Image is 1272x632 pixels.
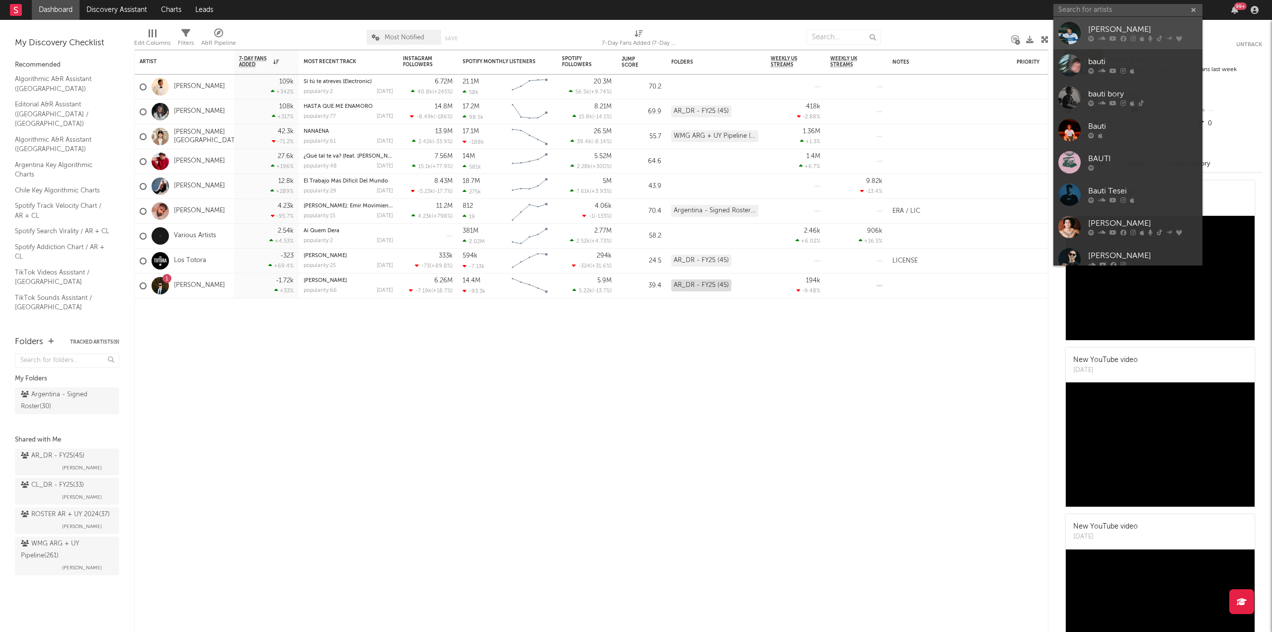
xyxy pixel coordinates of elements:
[15,160,109,180] a: Argentina Key Algorithmic Charts
[1088,153,1197,165] div: BAUTI
[507,224,552,249] svg: Chart title
[572,287,612,294] div: ( )
[304,89,333,94] div: popularity: 2
[15,185,109,196] a: Chile Key Algorithmic Charts
[15,507,119,534] a: ROSTER AR + UY 2024(37)[PERSON_NAME]
[416,114,434,120] span: -8.49k
[800,138,820,145] div: +1.3 %
[622,280,661,292] div: 39.4
[385,34,424,41] span: Most Notified
[887,257,923,265] div: LICENSE
[15,37,119,49] div: My Discovery Checklist
[463,263,484,270] div: -7.13k
[15,134,109,155] a: Algorithmic A&R Assistant ([GEOGRAPHIC_DATA])
[570,238,612,244] div: ( )
[62,462,102,474] span: [PERSON_NAME]
[1073,355,1138,365] div: New YouTube video
[304,203,402,209] a: [PERSON_NAME]: Emir Movimiento #2
[591,239,610,244] span: +4.73 %
[579,288,592,294] span: 5.22k
[434,178,453,184] div: 8.43M
[435,153,453,160] div: 7.56M
[304,79,372,85] a: Si tú te atreves (Electronic)
[463,178,480,184] div: 18.7M
[507,75,552,99] svg: Chart title
[602,37,676,49] div: 7-Day Fans Added (7-Day Fans Added)
[377,263,393,269] div: [DATE]
[304,228,339,234] a: Ai Quem Dera
[433,288,451,294] span: +18.7 %
[595,203,612,209] div: 4.06k
[271,163,294,170] div: +196 %
[174,157,225,166] a: [PERSON_NAME]
[1073,532,1138,542] div: [DATE]
[417,90,432,95] span: 40.8k
[279,79,294,85] div: 109k
[304,253,393,259] div: Corazón De Acero
[463,213,475,220] div: 19
[433,214,451,219] span: +798 %
[594,114,610,120] span: -14.1 %
[594,228,612,234] div: 2.77M
[15,387,119,414] a: Argentina - Signed Roster(30)
[304,253,347,259] a: [PERSON_NAME]
[21,450,84,462] div: AR_DR - FY25 ( 45 )
[1053,114,1202,146] a: Bauti
[304,179,388,184] a: El Trabajo Más Difícil Del Mundo
[15,99,109,129] a: Editorial A&R Assistant ([GEOGRAPHIC_DATA] / [GEOGRAPHIC_DATA])
[594,79,612,85] div: 20.3M
[1073,522,1138,532] div: New YouTube video
[411,213,453,219] div: ( )
[421,264,430,269] span: -73
[671,255,731,267] div: AR_DR - FY25 (45)
[1088,89,1197,100] div: bauti bory
[1053,243,1202,275] a: [PERSON_NAME]
[592,164,610,170] span: +300 %
[1017,59,1056,65] div: Priority
[622,56,646,68] div: Jump Score
[799,163,820,170] div: +6.7 %
[866,178,882,184] div: 9.82k
[435,128,453,135] div: 13.9M
[278,178,294,184] div: 12.8k
[304,278,393,283] div: Domingo
[860,188,882,194] div: -13.4 %
[806,277,820,284] div: 194k
[591,90,610,95] span: +9.74 %
[463,238,484,245] div: 2.02M
[272,138,294,145] div: -71.2 %
[174,232,216,240] a: Various Artists
[463,288,485,294] div: -93.3k
[434,90,451,95] span: +245 %
[435,189,451,194] span: -17.7 %
[830,56,868,68] span: Weekly UK Streams
[589,214,594,219] span: -1
[576,239,590,244] span: 2.52k
[434,277,453,284] div: 6.26M
[622,156,661,168] div: 64.6
[569,89,612,95] div: ( )
[463,153,475,160] div: 14M
[592,264,610,269] span: +31.6 %
[21,538,111,562] div: WMG ARG + UY Pipeline ( 261 )
[597,277,612,284] div: 5.9M
[1088,250,1197,262] div: [PERSON_NAME]
[463,139,484,145] div: -188k
[463,164,481,170] div: 581k
[134,25,170,54] div: Edit Columns
[304,129,393,134] div: NANAENA
[411,89,453,95] div: ( )
[304,104,373,109] a: HASTA QUE ME ENAMORO
[270,188,294,194] div: +289 %
[806,30,881,45] input: Search...
[1053,211,1202,243] a: [PERSON_NAME]
[463,128,479,135] div: 17.1M
[1088,121,1197,133] div: Bauti
[304,263,336,269] div: popularity: 25
[304,164,337,169] div: popularity: 48
[377,164,393,169] div: [DATE]
[582,213,612,219] div: ( )
[1053,82,1202,114] a: bauti bory
[412,138,453,145] div: ( )
[15,336,43,348] div: Folders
